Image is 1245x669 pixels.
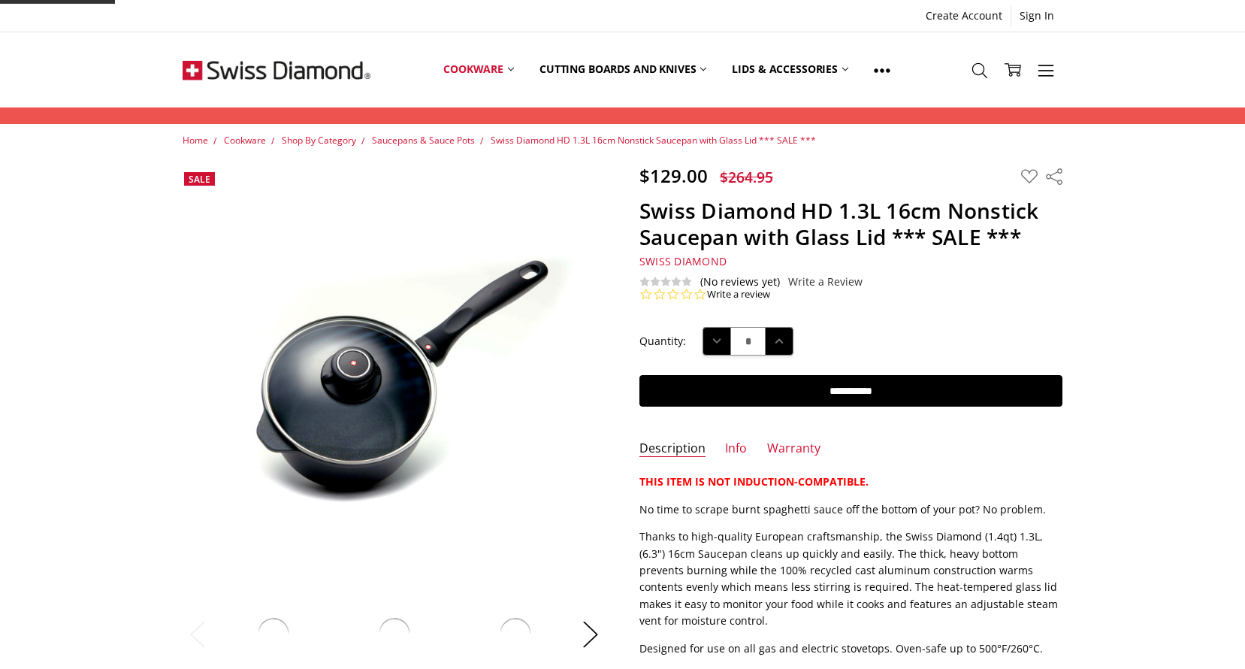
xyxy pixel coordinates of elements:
[496,614,535,653] img: Swiss Diamond HD 1.3L 16cm Nonstick Saucepan with Glass Lid *** SALE ***
[861,36,903,104] a: Show All
[183,612,213,658] button: Previous
[183,134,208,147] a: Home
[527,36,720,103] a: Cutting boards and knives
[639,163,708,188] span: $129.00
[183,32,370,107] img: Free Shipping On Every Order
[639,254,727,268] span: Swiss Diamond
[375,614,414,653] img: Swiss Diamond HD 1.3L 16cm Nonstick Saucepan with Glass Lid *** SALE ***
[917,5,1011,26] a: Create Account
[719,36,860,103] a: Lids & Accessories
[431,36,527,103] a: Cookware
[767,440,820,458] a: Warranty
[639,198,1062,250] h1: Swiss Diamond HD 1.3L 16cm Nonstick Saucepan with Glass Lid *** SALE ***
[282,134,356,147] a: Shop By Category
[372,134,475,147] a: Saucepans & Sauce Pots
[639,528,1062,629] p: Thanks to high-quality European craftsmanship, the Swiss Diamond (1.4qt) 1.3L, (6.3") 16cm Saucep...
[576,612,606,658] button: Next
[491,134,816,147] a: Swiss Diamond HD 1.3L 16cm Nonstick Saucepan with Glass Lid *** SALE ***
[639,333,686,350] label: Quantity:
[639,501,1062,518] p: No time to scrape burnt spaghetti sauce off the bottom of your pot? No problem.
[639,640,1062,657] p: Designed for use on all gas and electric stovetops. Oven-safe up to 500°F/260°C.
[707,288,770,301] a: Write a review
[189,173,210,186] span: Sale
[725,440,747,458] a: Info
[254,614,293,653] img: Swiss Diamond HD 1.3L 16cm Nonstick Saucepan with Glass Lid *** SALE ***
[720,167,773,187] span: $264.95
[788,276,863,288] a: Write a Review
[224,134,266,147] a: Cookware
[1011,5,1062,26] a: Sign In
[639,440,706,458] a: Description
[700,276,780,288] span: (No reviews yet)
[639,474,869,489] strong: THIS ITEM IS NOT INDUCTION-COMPATIBLE.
